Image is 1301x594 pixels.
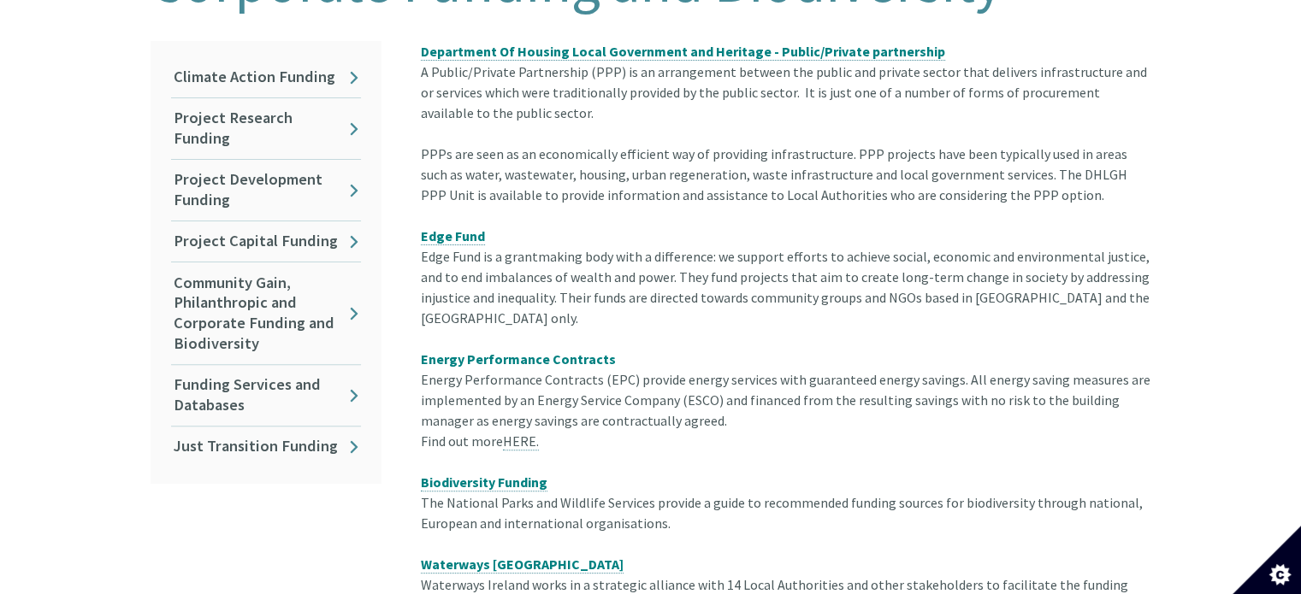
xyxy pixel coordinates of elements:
[421,227,485,245] a: Edge Fund
[421,473,547,491] span: Biodiversity Funding
[421,556,624,573] span: Waterways [GEOGRAPHIC_DATA]
[421,43,945,61] a: Department Of Housing Local Government and Heritage - Public/Private partnership
[171,426,361,467] a: Just Transition Funding
[503,432,539,450] a: HERE.
[1233,526,1301,594] button: Set cookie preferences
[171,160,361,221] a: Project Development Funding
[171,57,361,97] a: Climate Action Funding
[421,556,624,573] a: Waterways [GEOGRAPHIC_DATA]
[421,43,945,60] span: Department Of Housing Local Government and Heritage - Public/Private partnership
[171,98,361,159] a: Project Research Funding
[171,262,361,364] a: Community Gain, Philanthropic and Corporate Funding and Biodiversity
[421,473,547,491] a: Biodiversity Funding
[171,365,361,426] a: Funding Services and Databases
[171,221,361,262] a: Project Capital Funding
[421,350,616,368] strong: Energy Performance Contracts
